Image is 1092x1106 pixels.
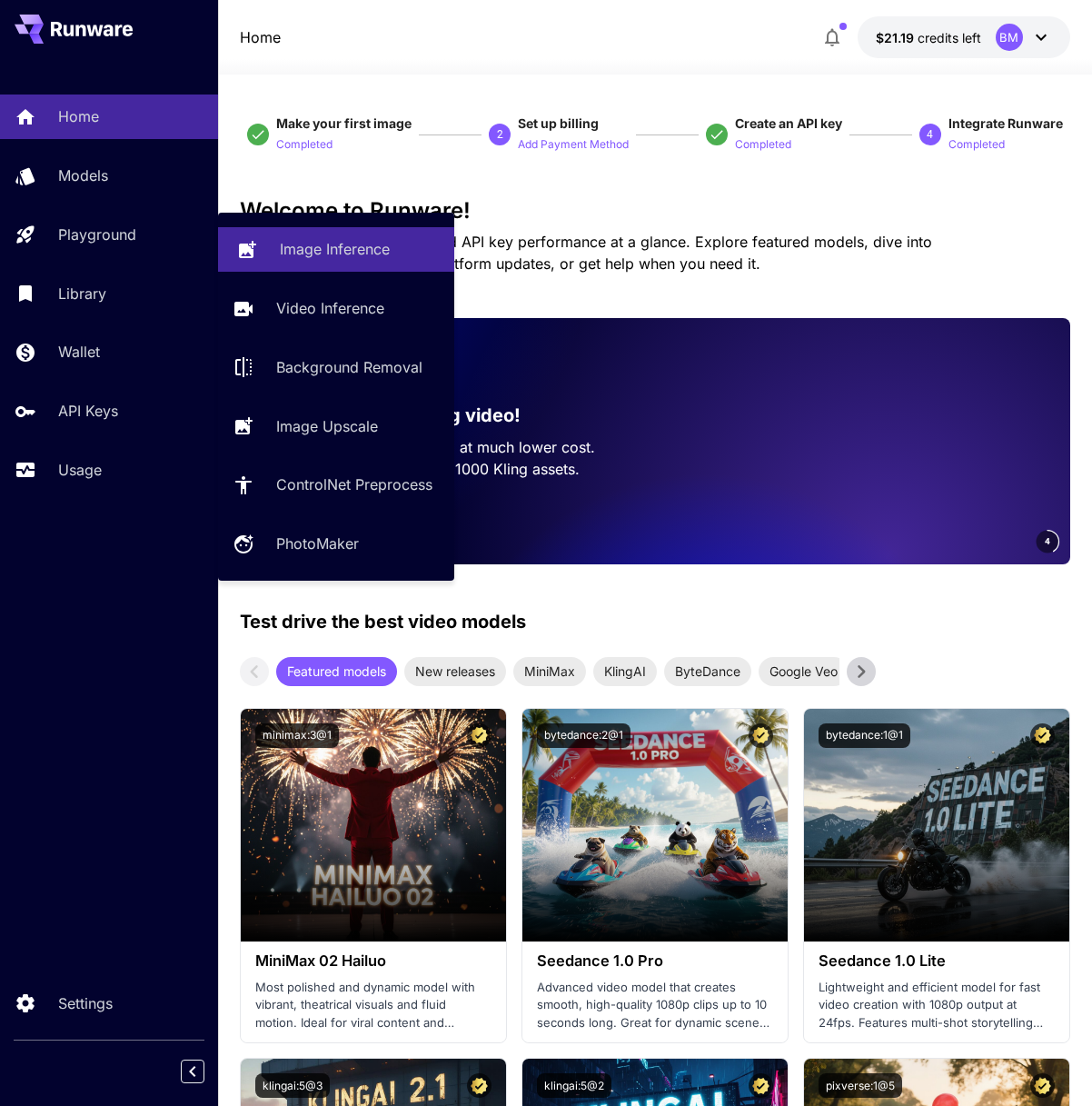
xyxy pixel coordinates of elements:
[819,979,1055,1032] p: Lightweight and efficient model for fast video creation with 1080p output at 24fps. Features mult...
[522,709,788,942] img: alt
[58,224,136,245] p: Playground
[948,115,1063,131] span: Integrate Runware
[58,341,100,363] p: Wallet
[240,608,526,635] p: Test drive the best video models
[537,979,773,1032] p: Advanced video model that creates smooth, high-quality 1080p clips up to 10 seconds long. Great f...
[276,136,333,154] p: Completed
[255,1073,330,1098] button: klingai:5@3
[759,662,849,681] span: Google Veo
[276,662,397,681] span: Featured models
[276,297,384,319] p: Video Inference
[255,979,491,1032] p: Most polished and dynamic model with vibrant, theatrical visuals and fluid motion. Ideal for vira...
[276,356,422,378] p: Background Removal
[749,1073,773,1098] button: Certified Model – Vetted for best performance and includes a commercial license.
[241,709,506,942] img: alt
[276,533,359,554] p: PhotoMaker
[255,952,491,970] h3: MiniMax 02 Hailuo
[240,26,281,48] p: Home
[537,952,773,970] h3: Seedance 1.0 Pro
[276,115,412,131] span: Make your first image
[735,136,791,154] p: Completed
[858,16,1070,58] button: $21.18699
[280,238,390,260] p: Image Inference
[593,662,657,681] span: KlingAI
[194,1055,218,1088] div: Collapse sidebar
[1030,723,1055,748] button: Certified Model – Vetted for best performance and includes a commercial license.
[1045,534,1050,548] span: 4
[276,473,432,495] p: ControlNet Preprocess
[1030,1073,1055,1098] button: Certified Model – Vetted for best performance and includes a commercial license.
[218,345,454,390] a: Background Removal
[819,952,1055,970] h3: Seedance 1.0 Lite
[58,283,106,304] p: Library
[518,115,599,131] span: Set up billing
[181,1060,204,1083] button: Collapse sidebar
[218,404,454,448] a: Image Upscale
[255,723,339,748] button: minimax:3@1
[876,30,918,45] span: $21.19
[240,26,281,48] nav: breadcrumb
[664,662,751,681] span: ByteDance
[276,415,378,437] p: Image Upscale
[948,136,1005,154] p: Completed
[918,30,981,45] span: credits left
[804,709,1069,942] img: alt
[876,28,981,47] div: $21.18699
[218,227,454,272] a: Image Inference
[467,1073,491,1098] button: Certified Model – Vetted for best performance and includes a commercial license.
[240,233,932,273] span: Check out your usage stats and API key performance at a glance. Explore featured models, dive int...
[58,992,113,1014] p: Settings
[537,723,630,748] button: bytedance:2@1
[537,1073,611,1098] button: klingai:5@2
[404,662,506,681] span: New releases
[819,1073,902,1098] button: pixverse:1@5
[735,115,842,131] span: Create an API key
[218,522,454,566] a: PhotoMaker
[513,662,586,681] span: MiniMax
[819,723,910,748] button: bytedance:1@1
[218,286,454,331] a: Video Inference
[518,136,629,154] p: Add Payment Method
[996,24,1023,51] div: BM
[58,459,102,481] p: Usage
[240,198,1070,224] h3: Welcome to Runware!
[218,463,454,507] a: ControlNet Preprocess
[58,105,99,127] p: Home
[749,723,773,748] button: Certified Model – Vetted for best performance and includes a commercial license.
[927,126,933,143] p: 4
[58,400,118,422] p: API Keys
[497,126,503,143] p: 2
[467,723,491,748] button: Certified Model – Vetted for best performance and includes a commercial license.
[58,164,108,186] p: Models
